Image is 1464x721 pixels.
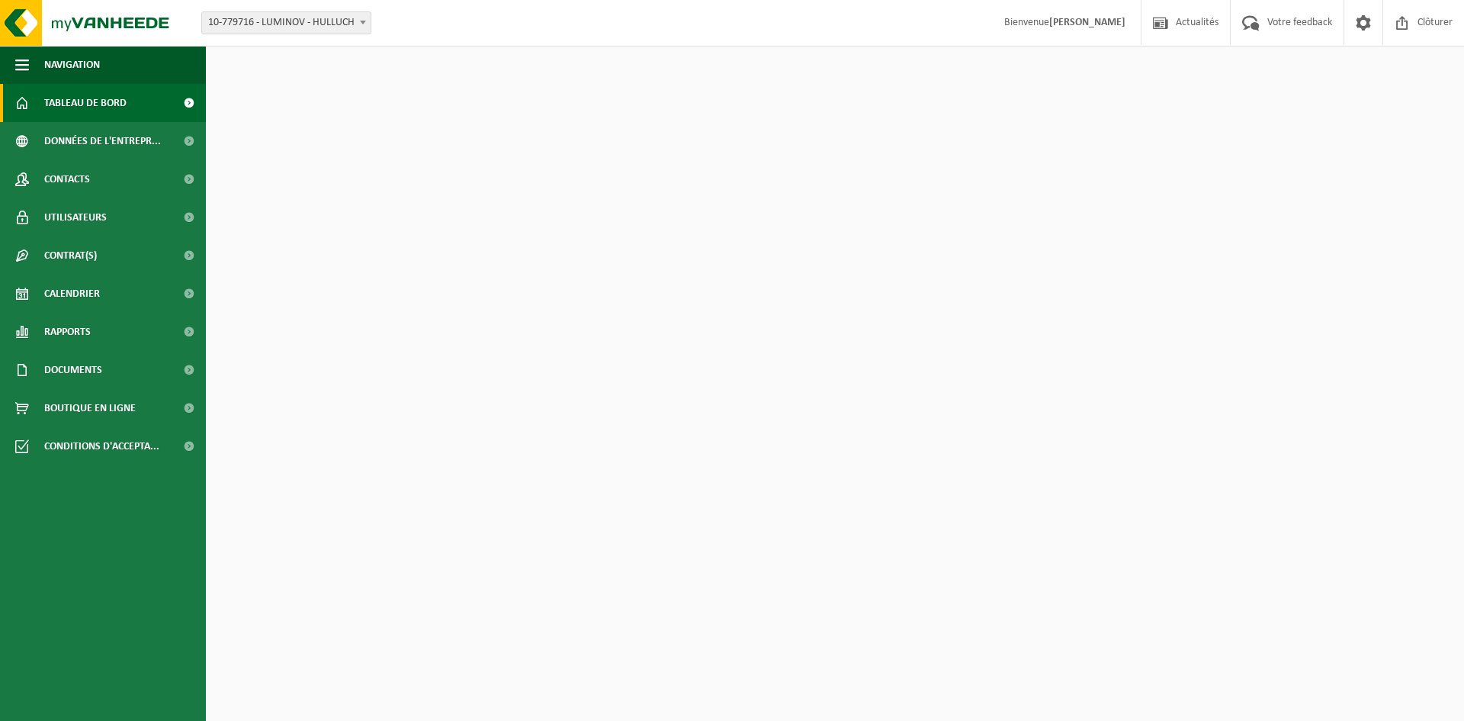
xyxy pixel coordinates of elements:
span: Conditions d'accepta... [44,427,159,465]
span: Rapports [44,313,91,351]
span: Documents [44,351,102,389]
strong: [PERSON_NAME] [1049,17,1125,28]
span: Calendrier [44,275,100,313]
span: Tableau de bord [44,84,127,122]
span: Boutique en ligne [44,389,136,427]
span: Navigation [44,46,100,84]
span: Données de l'entrepr... [44,122,161,160]
span: 10-779716 - LUMINOV - HULLUCH [202,12,371,34]
span: Contrat(s) [44,237,97,275]
span: 10-779716 - LUMINOV - HULLUCH [201,11,371,34]
span: Utilisateurs [44,198,107,237]
span: Contacts [44,160,90,198]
